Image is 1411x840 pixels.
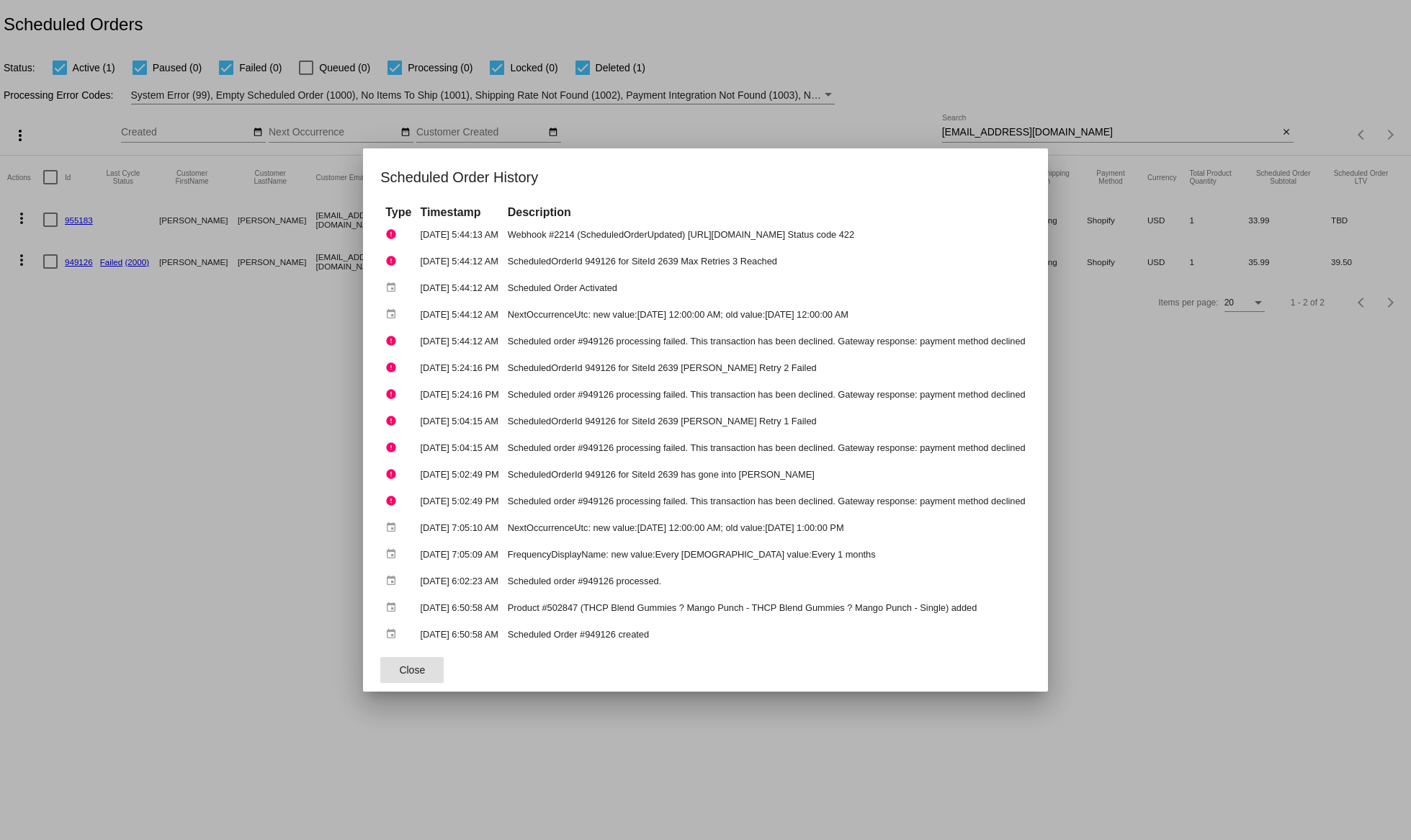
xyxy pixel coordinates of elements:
[504,488,1029,514] td: Scheduled order #949126 processing failed. This transaction has been declined. Gateway response: ...
[416,382,502,407] td: [DATE] 5:24:16 PM
[416,302,502,327] td: [DATE] 5:44:12 AM
[385,437,403,459] mat-icon: error
[504,408,1029,434] td: ScheduledOrderId 949126 for SiteId 2639 [PERSON_NAME] Retry 1 Failed
[416,205,502,220] th: Timestamp
[385,357,403,379] mat-icon: error
[504,568,1029,594] td: Scheduled order #949126 processed.
[385,303,403,326] mat-icon: event
[385,463,403,486] mat-icon: error
[416,622,502,647] td: [DATE] 6:50:58 AM
[416,222,502,247] td: [DATE] 5:44:13 AM
[399,664,425,676] span: Close
[416,408,502,434] td: [DATE] 5:04:15 AM
[504,622,1029,647] td: Scheduled Order #949126 created
[385,517,403,539] mat-icon: event
[385,543,403,566] mat-icon: event
[504,595,1029,620] td: Product #502847 (THCP Blend Gummies ? Mango Punch - THCP Blend Gummies ? Mango Punch - Single) added
[382,205,415,220] th: Type
[385,277,403,299] mat-icon: event
[504,205,1029,220] th: Description
[504,329,1029,354] td: Scheduled order #949126 processing failed. This transaction has been declined. Gateway response: ...
[385,383,403,406] mat-icon: error
[385,570,403,592] mat-icon: event
[385,223,403,246] mat-icon: error
[416,249,502,274] td: [DATE] 5:44:12 AM
[416,355,502,380] td: [DATE] 5:24:16 PM
[416,435,502,460] td: [DATE] 5:04:15 AM
[385,597,403,619] mat-icon: event
[385,410,403,432] mat-icon: error
[385,490,403,512] mat-icon: error
[504,249,1029,274] td: ScheduledOrderId 949126 for SiteId 2639 Max Retries 3 Reached
[504,542,1029,567] td: FrequencyDisplayName: new value:Every [DEMOGRAPHIC_DATA] value:Every 1 months
[380,657,444,683] button: Close dialog
[416,542,502,567] td: [DATE] 7:05:09 AM
[416,275,502,300] td: [DATE] 5:44:12 AM
[385,330,403,352] mat-icon: error
[416,568,502,594] td: [DATE] 6:02:23 AM
[504,222,1029,247] td: Webhook #2214 (ScheduledOrderUpdated) [URL][DOMAIN_NAME] Status code 422
[416,515,502,540] td: [DATE] 7:05:10 AM
[385,250,403,272] mat-icon: error
[385,623,403,645] mat-icon: event
[504,275,1029,300] td: Scheduled Order Activated
[504,382,1029,407] td: Scheduled order #949126 processing failed. This transaction has been declined. Gateway response: ...
[504,302,1029,327] td: NextOccurrenceUtc: new value:[DATE] 12:00:00 AM; old value:[DATE] 12:00:00 AM
[504,355,1029,380] td: ScheduledOrderId 949126 for SiteId 2639 [PERSON_NAME] Retry 2 Failed
[416,462,502,487] td: [DATE] 5:02:49 PM
[504,435,1029,460] td: Scheduled order #949126 processing failed. This transaction has been declined. Gateway response: ...
[416,488,502,514] td: [DATE] 5:02:49 PM
[416,595,502,620] td: [DATE] 6:50:58 AM
[416,329,502,354] td: [DATE] 5:44:12 AM
[380,166,1030,189] h1: Scheduled Order History
[504,462,1029,487] td: ScheduledOrderId 949126 for SiteId 2639 has gone into [PERSON_NAME]
[504,515,1029,540] td: NextOccurrenceUtc: new value:[DATE] 12:00:00 AM; old value:[DATE] 1:00:00 PM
